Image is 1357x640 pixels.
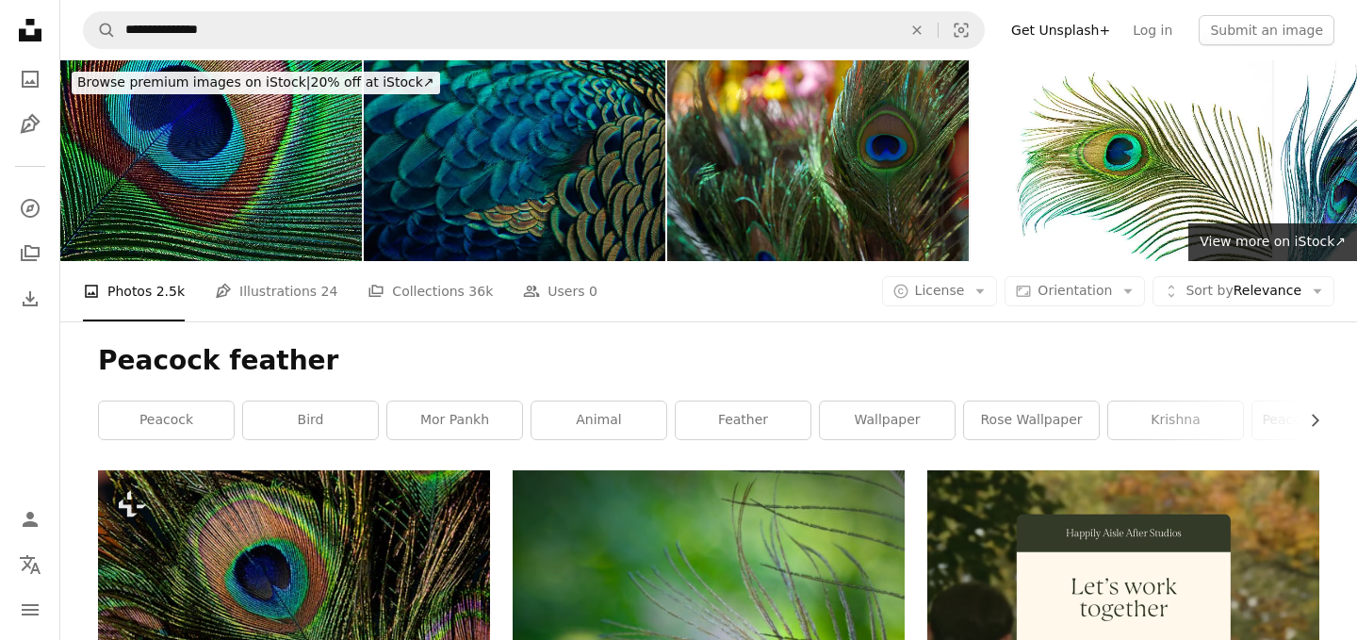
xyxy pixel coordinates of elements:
a: bird [243,402,378,439]
img: Peacock feather [60,60,362,261]
h1: Peacock feather [98,344,1319,378]
button: Submit an image [1199,15,1334,45]
a: krishna [1108,402,1243,439]
a: feather [676,402,810,439]
div: 20% off at iStock ↗ [72,72,440,94]
a: rose wallpaper [964,402,1099,439]
a: peacock [99,402,234,439]
a: Photos [11,60,49,98]
img: peacock feather [364,60,665,261]
span: 0 [589,281,597,302]
button: scroll list to the right [1298,402,1319,439]
span: Sort by [1185,283,1233,298]
button: Menu [11,591,49,629]
a: Download History [11,280,49,318]
span: Relevance [1185,282,1301,301]
a: Collections [11,235,49,272]
form: Find visuals sitewide [83,11,985,49]
span: View more on iStock ↗ [1200,234,1346,249]
button: Sort byRelevance [1153,276,1334,306]
button: Language [11,546,49,583]
a: wallpaper [820,402,955,439]
a: Log in [1121,15,1184,45]
a: a close up of a peacock's tail feathers [98,593,490,610]
span: 24 [321,281,338,302]
button: Clear [896,12,938,48]
a: Users 0 [523,261,597,321]
a: Collections 36k [368,261,493,321]
button: Visual search [939,12,984,48]
button: Orientation [1005,276,1145,306]
a: Explore [11,189,49,227]
a: Illustrations [11,106,49,143]
a: Get Unsplash+ [1000,15,1121,45]
span: Orientation [1038,283,1112,298]
a: Illustrations 24 [215,261,337,321]
img: Peacock feather [971,60,1272,261]
a: Log in / Sign up [11,501,49,538]
button: Search Unsplash [84,12,116,48]
button: License [882,276,998,306]
span: Browse premium images on iStock | [77,74,310,90]
span: 36k [468,281,493,302]
span: License [915,283,965,298]
a: Browse premium images on iStock|20% off at iStock↗ [60,60,451,106]
a: animal [531,402,666,439]
a: mor pankh [387,402,522,439]
img: Close-up of numerous peacock feathers display at an Indian market stall [667,60,969,261]
a: View more on iStock↗ [1188,223,1357,261]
